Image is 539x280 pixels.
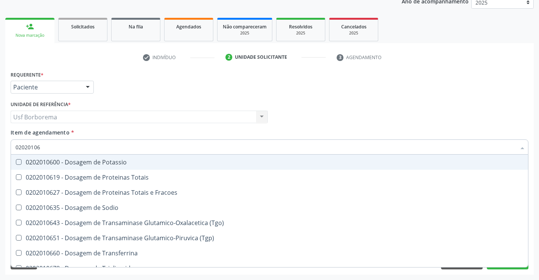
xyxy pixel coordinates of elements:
span: Na fila [129,23,143,30]
div: 0202010627 - Dosagem de Proteinas Totais e Fracoes [16,189,523,196]
span: Não compareceram [223,23,267,30]
span: Resolvidos [289,23,312,30]
div: 0202010643 - Dosagem de Transaminase Glutamico-Oxalacetica (Tgo) [16,220,523,226]
div: 2025 [282,30,320,36]
span: Agendados [176,23,201,30]
span: Solicitados [71,23,95,30]
span: Paciente [13,83,78,91]
label: Requerente [11,69,43,81]
div: 0202010651 - Dosagem de Transaminase Glutamico-Piruvica (Tgp) [16,235,523,241]
div: 2 [225,54,232,61]
div: 2025 [223,30,267,36]
div: person_add [26,22,34,31]
div: Nova marcação [11,33,49,38]
span: Item de agendamento [11,129,70,136]
label: Unidade de referência [11,99,71,111]
div: 0202010660 - Dosagem de Transferrina [16,250,523,256]
div: 0202010635 - Dosagem de Sodio [16,205,523,211]
div: 2025 [335,30,373,36]
div: 0202010600 - Dosagem de Potassio [16,159,523,165]
span: Cancelados [341,23,367,30]
div: 0202010619 - Dosagem de Proteinas Totais [16,174,523,180]
div: 0202010678 - Dosagem de Triglicerideos [16,265,523,271]
input: Buscar por procedimentos [16,139,516,155]
div: Unidade solicitante [235,54,287,61]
